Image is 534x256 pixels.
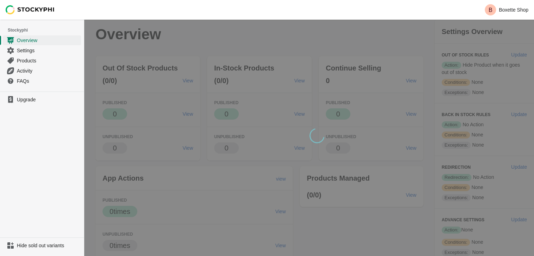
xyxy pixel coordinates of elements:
span: Avatar with initials B [485,4,496,15]
img: Stockyphi [6,5,55,14]
button: Avatar with initials BBoxette Shop [482,3,531,17]
span: Products [17,57,80,64]
span: Activity [17,67,80,74]
span: Stockyphi [8,27,84,34]
a: FAQs [3,76,81,86]
a: Hide sold out variants [3,241,81,250]
a: Activity [3,66,81,76]
p: Boxette Shop [499,7,528,13]
span: FAQs [17,78,80,85]
text: B [489,7,493,13]
span: Settings [17,47,80,54]
span: Overview [17,37,80,44]
a: Overview [3,35,81,45]
span: Upgrade [17,96,80,103]
a: Products [3,55,81,66]
span: Hide sold out variants [17,242,80,249]
a: Settings [3,45,81,55]
a: Upgrade [3,95,81,105]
